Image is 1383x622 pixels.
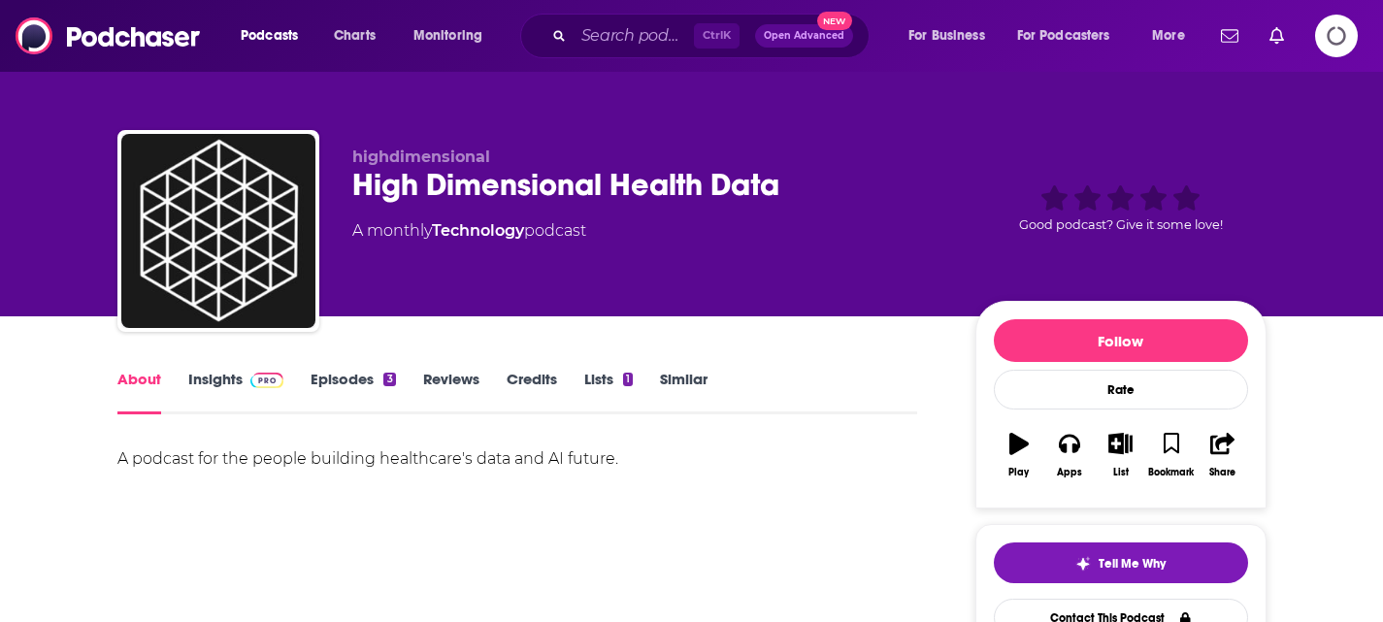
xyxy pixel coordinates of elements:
a: InsightsPodchaser Pro [188,370,284,414]
a: Credits [507,370,557,414]
div: Apps [1057,467,1082,478]
div: Search podcasts, credits, & more... [539,14,888,58]
span: For Business [908,22,985,49]
div: 3 [383,373,395,386]
a: Similar [660,370,708,414]
img: Podchaser - Follow, Share and Rate Podcasts [16,17,202,54]
button: tell me why sparkleTell Me Why [994,542,1248,583]
span: New [817,12,852,30]
span: Tell Me Why [1099,556,1166,572]
button: Bookmark [1146,420,1197,490]
span: For Podcasters [1017,22,1110,49]
button: open menu [400,20,508,51]
span: Logging in [1315,15,1358,57]
div: A monthly podcast [352,219,586,243]
button: open menu [1004,20,1138,51]
button: Open AdvancedNew [755,24,853,48]
div: 1 [623,373,633,386]
a: Show notifications dropdown [1262,19,1292,52]
div: Good podcast? Give it some love! [975,147,1267,268]
a: Show notifications dropdown [1213,19,1246,52]
span: Monitoring [413,22,482,49]
span: More [1152,22,1185,49]
div: A podcast for the people building healthcare's data and AI future. [117,445,918,473]
div: Share [1209,467,1235,478]
span: Charts [334,22,376,49]
img: Podchaser Pro [250,373,284,388]
button: Apps [1044,420,1095,490]
a: About [117,370,161,414]
a: Charts [321,20,387,51]
span: Open Advanced [764,31,844,41]
button: Follow [994,319,1248,362]
div: Rate [994,370,1248,409]
button: Share [1197,420,1247,490]
a: Technology [432,221,524,240]
div: Bookmark [1148,467,1194,478]
img: tell me why sparkle [1075,556,1091,572]
button: Play [994,420,1044,490]
button: List [1095,420,1145,490]
span: Ctrl K [694,23,740,49]
a: Lists1 [584,370,633,414]
img: High Dimensional Health Data [121,134,315,328]
a: Reviews [423,370,479,414]
button: open menu [1138,20,1209,51]
div: Play [1008,467,1029,478]
span: highdimensional [352,147,490,166]
a: Episodes3 [311,370,395,414]
button: open menu [895,20,1009,51]
span: Good podcast? Give it some love! [1019,217,1223,232]
input: Search podcasts, credits, & more... [574,20,694,51]
button: open menu [227,20,323,51]
span: Podcasts [241,22,298,49]
div: List [1113,467,1129,478]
